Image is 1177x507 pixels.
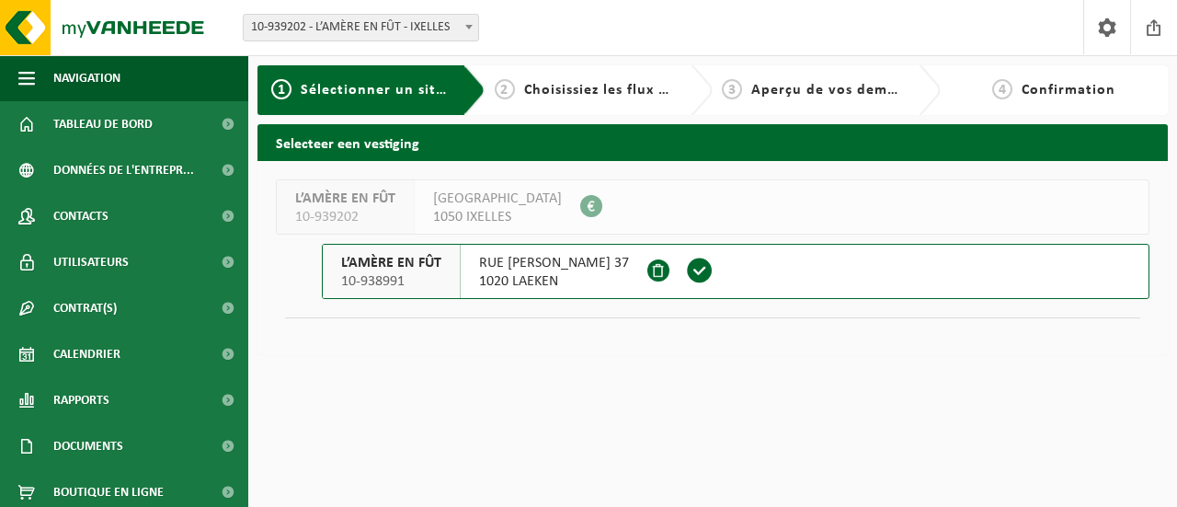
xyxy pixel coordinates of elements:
[244,15,478,40] span: 10-939202 - L’AMÈRE EN FÛT - IXELLES
[301,83,465,98] span: Sélectionner un site ici
[495,79,515,99] span: 2
[992,79,1012,99] span: 4
[53,423,123,469] span: Documents
[53,331,120,377] span: Calendrier
[53,239,129,285] span: Utilisateurs
[479,272,629,291] span: 1020 LAEKEN
[53,55,120,101] span: Navigation
[722,79,742,99] span: 3
[53,101,153,147] span: Tableau de bord
[53,285,117,331] span: Contrat(s)
[1022,83,1115,98] span: Confirmation
[257,124,1168,160] h2: Selecteer een vestiging
[53,377,109,423] span: Rapports
[295,208,395,226] span: 10-939202
[341,254,441,272] span: L’AMÈRE EN FÛT
[53,193,109,239] span: Contacts
[433,190,562,208] span: [GEOGRAPHIC_DATA]
[271,79,291,99] span: 1
[751,83,929,98] span: Aperçu de vos demandes
[524,83,830,98] span: Choisissiez les flux de déchets et récipients
[53,147,194,193] span: Données de l'entrepr...
[433,208,562,226] span: 1050 IXELLES
[322,244,1149,299] button: L’AMÈRE EN FÛT 10-938991 RUE [PERSON_NAME] 371020 LAEKEN
[243,14,479,41] span: 10-939202 - L’AMÈRE EN FÛT - IXELLES
[479,254,629,272] span: RUE [PERSON_NAME] 37
[295,190,395,208] span: L’AMÈRE EN FÛT
[341,272,441,291] span: 10-938991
